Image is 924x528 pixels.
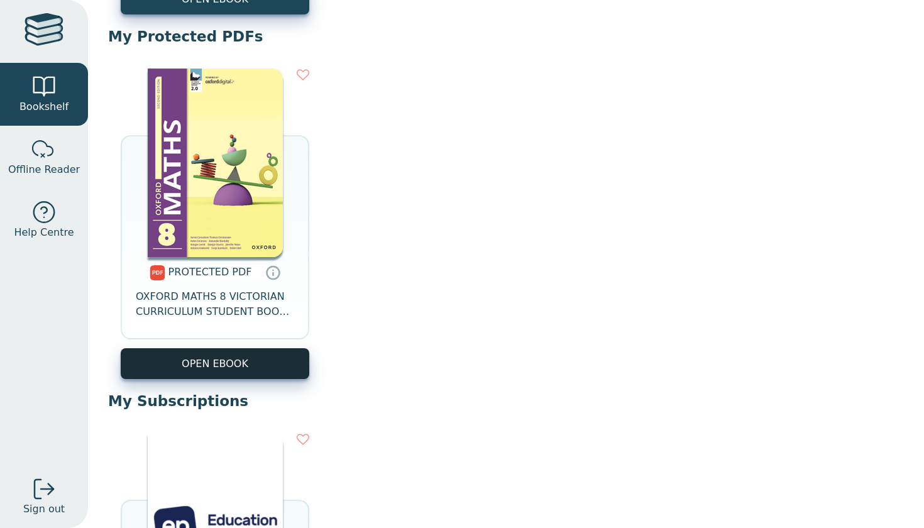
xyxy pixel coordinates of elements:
[108,392,904,410] p: My Subscriptions
[108,27,904,46] p: My Protected PDFs
[23,502,65,517] span: Sign out
[19,99,69,114] span: Bookshelf
[265,265,280,280] a: Protected PDFs cannot be printed, copied or shared. They can be accessed online through Education...
[168,266,252,278] span: PROTECTED PDF
[14,225,74,240] span: Help Centre
[136,289,294,319] span: OXFORD MATHS 8 VICTORIAN CURRICULUM STUDENT BOOK DIGITAL ACCESS 2E
[150,265,165,280] img: pdf.svg
[8,162,80,177] span: Offline Reader
[121,348,309,379] a: OPEN EBOOK
[148,69,283,257] img: 593c41d0-87a7-461e-9fcb-1ef973a385d6.png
